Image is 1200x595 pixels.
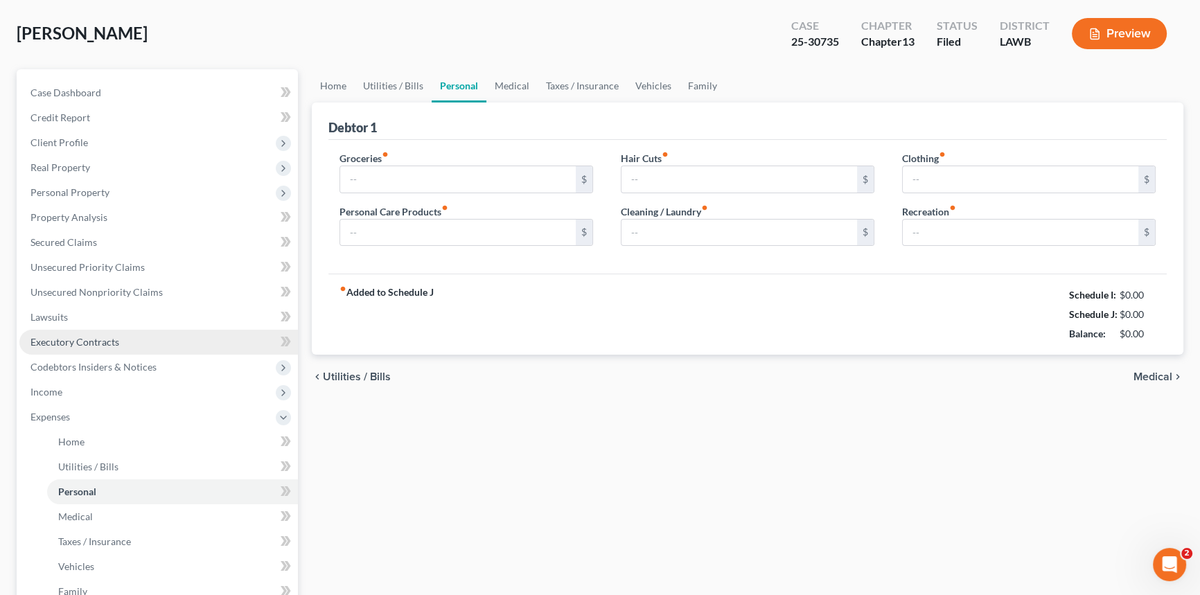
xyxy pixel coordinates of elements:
a: Family [680,69,725,103]
a: Unsecured Nonpriority Claims [19,280,298,305]
span: Utilities / Bills [58,461,118,472]
div: $ [857,220,874,246]
i: fiber_manual_record [949,204,956,211]
div: $0.00 [1120,288,1156,302]
a: Medical [486,69,538,103]
a: Home [47,429,298,454]
div: 25-30735 [791,34,839,50]
a: Executory Contracts [19,330,298,355]
span: Client Profile [30,136,88,148]
input: -- [621,220,857,246]
i: fiber_manual_record [662,151,669,158]
a: Home [312,69,355,103]
span: Expenses [30,411,70,423]
span: Vehicles [58,560,94,572]
label: Cleaning / Laundry [621,204,708,219]
span: Personal Property [30,186,109,198]
div: LAWB [1000,34,1050,50]
a: Medical [47,504,298,529]
i: fiber_manual_record [701,204,708,211]
div: $ [576,166,592,193]
a: Case Dashboard [19,80,298,105]
span: Property Analysis [30,211,107,223]
label: Recreation [902,204,956,219]
span: Real Property [30,161,90,173]
label: Personal Care Products [339,204,448,219]
i: chevron_right [1172,371,1183,382]
input: -- [903,220,1138,246]
div: $ [857,166,874,193]
button: chevron_left Utilities / Bills [312,371,391,382]
div: Chapter [861,18,915,34]
span: Utilities / Bills [323,371,391,382]
span: Unsecured Nonpriority Claims [30,286,163,298]
i: chevron_left [312,371,323,382]
button: Medical chevron_right [1133,371,1183,382]
div: Status [937,18,978,34]
span: Lawsuits [30,311,68,323]
a: Vehicles [47,554,298,579]
input: -- [903,166,1138,193]
a: Credit Report [19,105,298,130]
input: -- [621,166,857,193]
a: Taxes / Insurance [47,529,298,554]
span: Codebtors Insiders & Notices [30,361,157,373]
i: fiber_manual_record [339,285,346,292]
label: Clothing [902,151,946,166]
div: Chapter [861,34,915,50]
a: Utilities / Bills [355,69,432,103]
a: Unsecured Priority Claims [19,255,298,280]
input: -- [340,166,576,193]
span: 13 [902,35,915,48]
span: Income [30,386,62,398]
span: Executory Contracts [30,336,119,348]
div: $0.00 [1120,308,1156,321]
div: Debtor 1 [328,119,377,136]
strong: Added to Schedule J [339,285,434,344]
a: Property Analysis [19,205,298,230]
div: District [1000,18,1050,34]
span: Home [58,436,85,447]
div: $ [1138,166,1155,193]
div: Case [791,18,839,34]
span: [PERSON_NAME] [17,23,148,43]
div: $ [576,220,592,246]
a: Secured Claims [19,230,298,255]
a: Taxes / Insurance [538,69,627,103]
strong: Balance: [1069,328,1106,339]
a: Personal [47,479,298,504]
button: Preview [1072,18,1167,49]
div: Filed [937,34,978,50]
strong: Schedule I: [1069,289,1116,301]
span: Medical [58,510,93,522]
i: fiber_manual_record [382,151,389,158]
span: Case Dashboard [30,87,101,98]
div: $ [1138,220,1155,246]
a: Personal [432,69,486,103]
a: Lawsuits [19,305,298,330]
span: Credit Report [30,112,90,123]
i: fiber_manual_record [939,151,946,158]
iframe: Intercom live chat [1153,548,1186,581]
span: 2 [1181,548,1192,559]
i: fiber_manual_record [441,204,448,211]
input: -- [340,220,576,246]
label: Groceries [339,151,389,166]
a: Vehicles [627,69,680,103]
span: Secured Claims [30,236,97,248]
strong: Schedule J: [1069,308,1118,320]
span: Medical [1133,371,1172,382]
span: Taxes / Insurance [58,535,131,547]
div: $0.00 [1120,327,1156,341]
label: Hair Cuts [621,151,669,166]
a: Utilities / Bills [47,454,298,479]
span: Personal [58,486,96,497]
span: Unsecured Priority Claims [30,261,145,273]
